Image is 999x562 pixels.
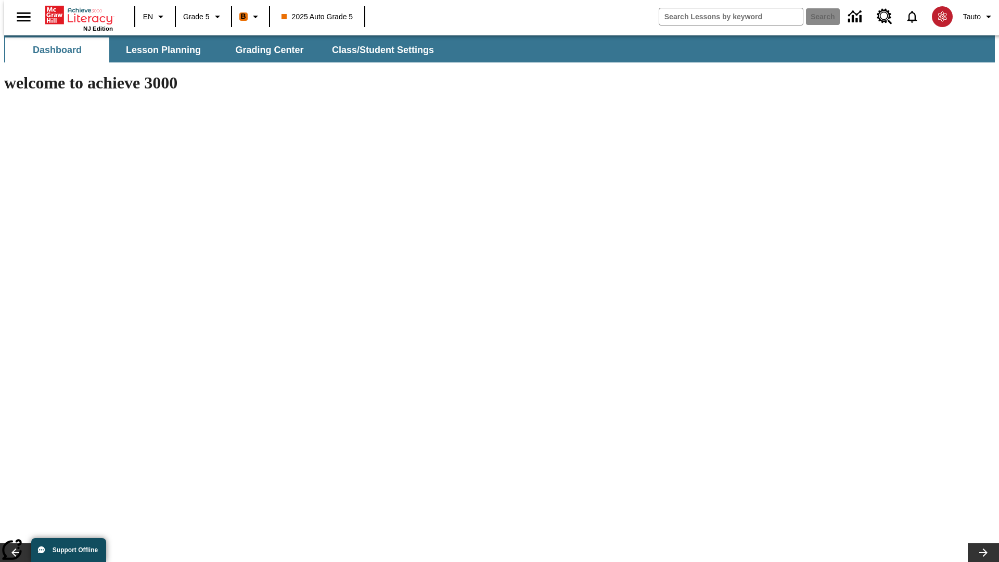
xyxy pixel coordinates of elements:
span: 2025 Auto Grade 5 [281,11,353,22]
button: Profile/Settings [959,7,999,26]
button: Class/Student Settings [324,37,442,62]
span: Class/Student Settings [332,44,434,56]
input: search field [659,8,803,25]
span: Tauto [963,11,981,22]
a: Home [45,5,113,25]
span: Grade 5 [183,11,210,22]
span: Lesson Planning [126,44,201,56]
span: Grading Center [235,44,303,56]
span: B [241,10,246,23]
span: Dashboard [33,44,82,56]
a: Notifications [899,3,926,30]
a: Data Center [842,3,870,31]
button: Boost Class color is orange. Change class color [235,7,266,26]
button: Lesson Planning [111,37,215,62]
button: Select a new avatar [926,3,959,30]
button: Language: EN, Select a language [138,7,172,26]
a: Resource Center, Will open in new tab [870,3,899,31]
span: EN [143,11,153,22]
button: Support Offline [31,538,106,562]
div: Home [45,4,113,32]
div: SubNavbar [4,35,995,62]
img: avatar image [932,6,953,27]
span: Support Offline [53,546,98,554]
div: SubNavbar [4,37,443,62]
button: Grading Center [217,37,322,62]
button: Open side menu [8,2,39,32]
span: NJ Edition [83,25,113,32]
h1: welcome to achieve 3000 [4,73,696,93]
button: Grade: Grade 5, Select a grade [179,7,228,26]
button: Lesson carousel, Next [968,543,999,562]
button: Dashboard [5,37,109,62]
